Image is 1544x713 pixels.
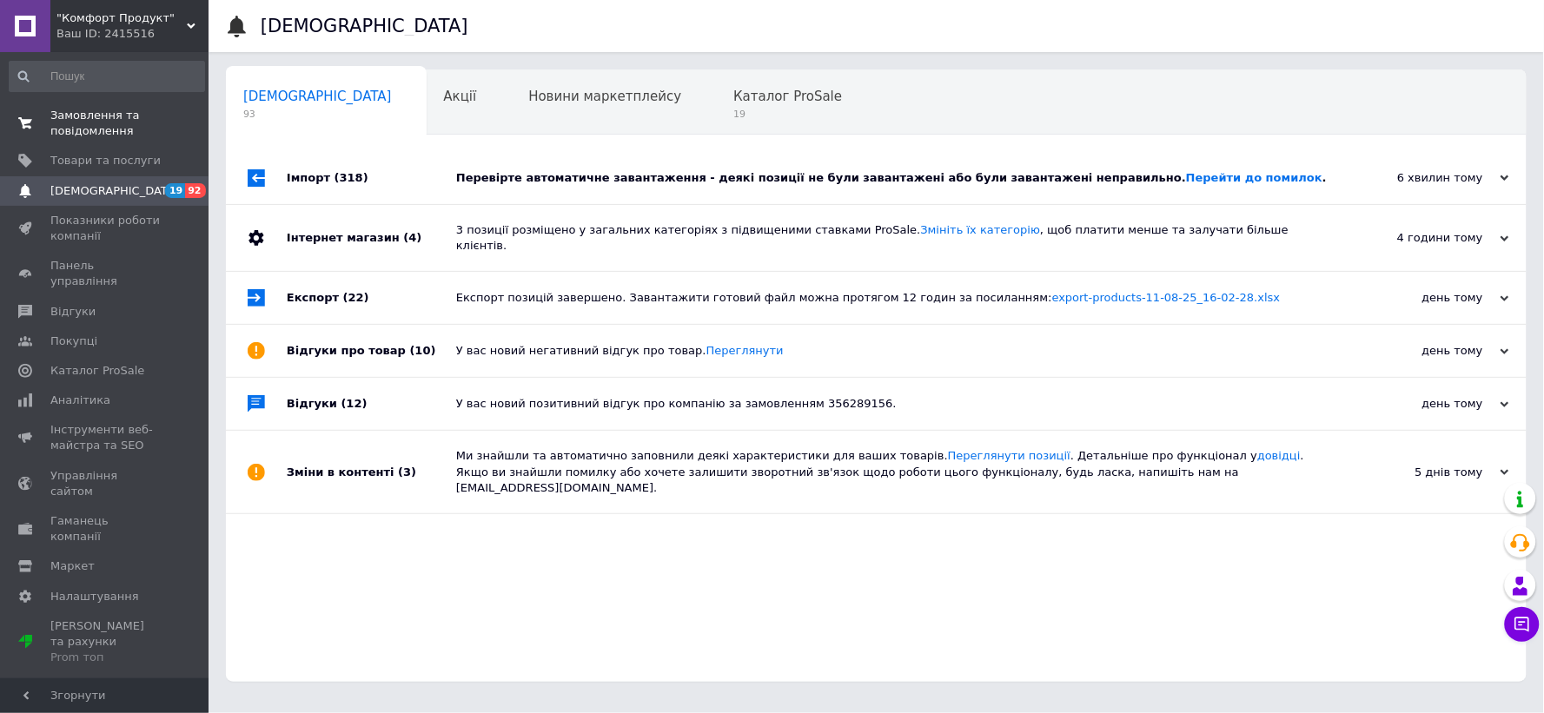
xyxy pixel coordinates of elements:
[1335,465,1509,480] div: 5 днів тому
[50,363,144,379] span: Каталог ProSale
[287,205,456,271] div: Інтернет магазин
[287,431,456,513] div: Зміни в контенті
[56,10,187,26] span: "Комфорт Продукт"
[410,344,436,357] span: (10)
[706,344,784,357] a: Переглянути
[456,222,1335,254] div: 3 позиції розміщено у загальних категоріях з підвищеними ставками ProSale. , щоб платити менше та...
[335,171,368,184] span: (318)
[1257,449,1301,462] a: довідці
[1505,607,1540,642] button: Чат з покупцем
[50,422,161,453] span: Інструменти веб-майстра та SEO
[261,16,468,36] h1: [DEMOGRAPHIC_DATA]
[50,258,161,289] span: Панель управління
[948,449,1070,462] a: Переглянути позиції
[1335,230,1509,246] div: 4 години тому
[50,183,179,199] span: [DEMOGRAPHIC_DATA]
[456,448,1335,496] div: Ми знайшли та автоматично заповнили деякі характеристики для ваших товарів. . Детальніше про функ...
[456,290,1335,306] div: Експорт позицій завершено. Завантажити готовий файл можна протягом 12 годин за посиланням:
[50,153,161,168] span: Товари та послуги
[341,397,368,410] span: (12)
[444,89,477,104] span: Акції
[287,272,456,324] div: Експорт
[1335,170,1509,186] div: 6 хвилин тому
[456,396,1335,412] div: У вас новий позитивний відгук про компанію за замовленням 356289156.
[50,468,161,499] span: Управління сайтом
[56,26,209,42] div: Ваш ID: 2415516
[403,231,421,244] span: (4)
[287,152,456,204] div: Імпорт
[50,108,161,139] span: Замовлення та повідомлення
[185,183,205,198] span: 92
[50,304,96,320] span: Відгуки
[50,589,139,604] span: Налаштування
[1335,343,1509,359] div: день тому
[165,183,185,198] span: 19
[733,108,842,121] span: 19
[1335,396,1509,412] div: день тому
[287,325,456,377] div: Відгуки про товар
[456,343,1335,359] div: У вас новий негативний відгук про товар.
[243,108,392,121] span: 93
[1052,291,1281,304] a: export-products-11-08-25_16-02-28.xlsx
[50,650,161,665] div: Prom топ
[50,333,97,349] span: Покупці
[287,378,456,430] div: Відгуки
[243,89,392,104] span: [DEMOGRAPHIC_DATA]
[50,513,161,545] span: Гаманець компанії
[398,465,416,479] span: (3)
[50,618,161,666] span: [PERSON_NAME] та рахунки
[528,89,681,104] span: Новини маркетплейсу
[50,558,95,574] span: Маркет
[1335,290,1509,306] div: день тому
[1186,171,1322,184] a: Перейти до помилок
[9,61,205,92] input: Пошук
[50,213,161,244] span: Показники роботи компанії
[733,89,842,104] span: Каталог ProSale
[343,291,369,304] span: (22)
[456,170,1335,186] div: Перевірте автоматичне завантаження - деякі позиції не були завантажені або були завантажені непра...
[921,223,1041,236] a: Змініть їх категорію
[50,393,110,408] span: Аналітика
